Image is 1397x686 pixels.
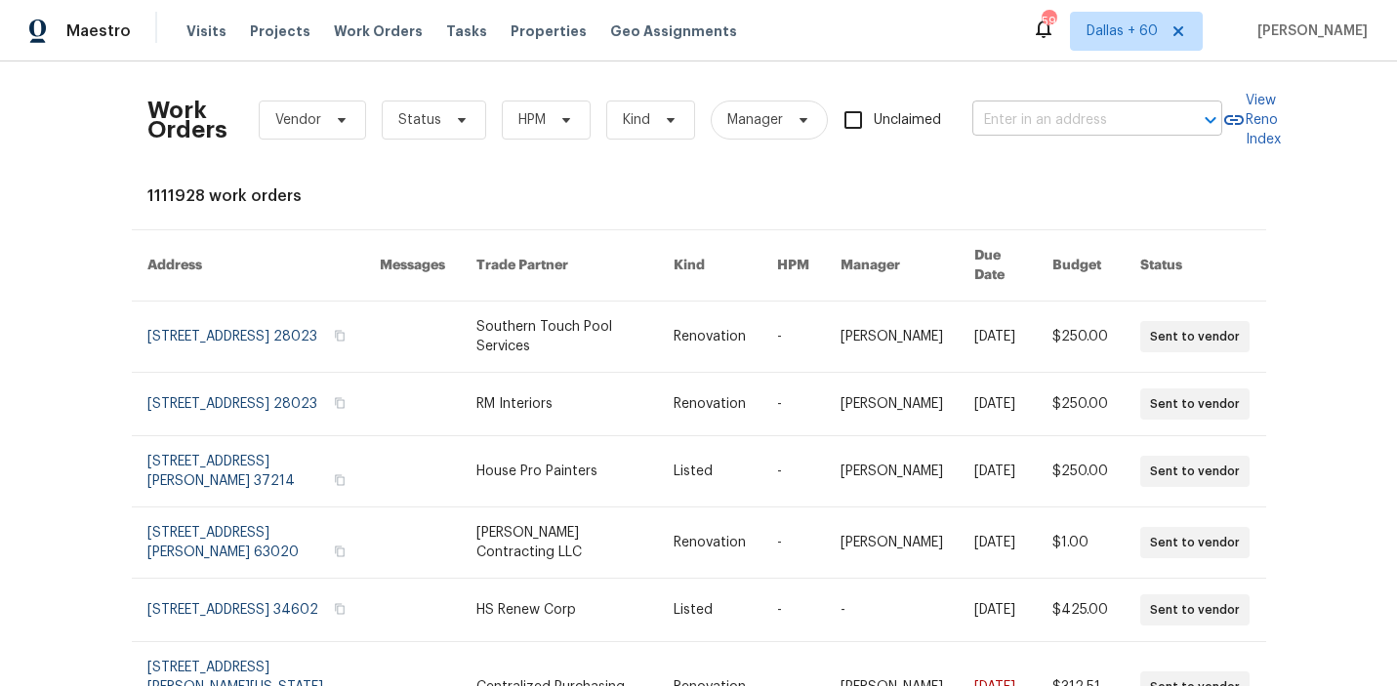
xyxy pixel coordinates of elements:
[398,110,441,130] span: Status
[275,110,321,130] span: Vendor
[825,302,959,373] td: [PERSON_NAME]
[461,373,658,436] td: RM Interiors
[623,110,650,130] span: Kind
[1125,230,1265,302] th: Status
[132,230,365,302] th: Address
[147,186,1251,206] div: 1111928 work orders
[1197,106,1224,134] button: Open
[511,21,587,41] span: Properties
[959,230,1037,302] th: Due Date
[1037,230,1125,302] th: Budget
[825,230,959,302] th: Manager
[331,543,349,560] button: Copy Address
[761,507,825,579] td: -
[825,436,959,507] td: [PERSON_NAME]
[518,110,546,130] span: HPM
[658,579,761,642] td: Listed
[461,579,658,642] td: HS Renew Corp
[364,230,461,302] th: Messages
[446,24,487,38] span: Tasks
[761,302,825,373] td: -
[331,327,349,344] button: Copy Address
[610,21,737,41] span: Geo Assignments
[825,507,959,579] td: [PERSON_NAME]
[1042,12,1055,31] div: 595
[461,230,658,302] th: Trade Partner
[825,373,959,436] td: [PERSON_NAME]
[658,507,761,579] td: Renovation
[825,579,959,642] td: -
[461,507,658,579] td: [PERSON_NAME] Contracting LLC
[874,110,941,131] span: Unclaimed
[147,101,227,140] h2: Work Orders
[658,436,761,507] td: Listed
[761,230,825,302] th: HPM
[331,471,349,489] button: Copy Address
[250,21,310,41] span: Projects
[1087,21,1158,41] span: Dallas + 60
[972,105,1168,136] input: Enter in an address
[658,373,761,436] td: Renovation
[334,21,423,41] span: Work Orders
[727,110,783,130] span: Manager
[331,394,349,412] button: Copy Address
[1222,91,1281,149] a: View Reno Index
[186,21,226,41] span: Visits
[761,436,825,507] td: -
[761,373,825,436] td: -
[331,600,349,618] button: Copy Address
[658,302,761,373] td: Renovation
[461,302,658,373] td: Southern Touch Pool Services
[66,21,131,41] span: Maestro
[461,436,658,507] td: House Pro Painters
[1250,21,1368,41] span: [PERSON_NAME]
[658,230,761,302] th: Kind
[761,579,825,642] td: -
